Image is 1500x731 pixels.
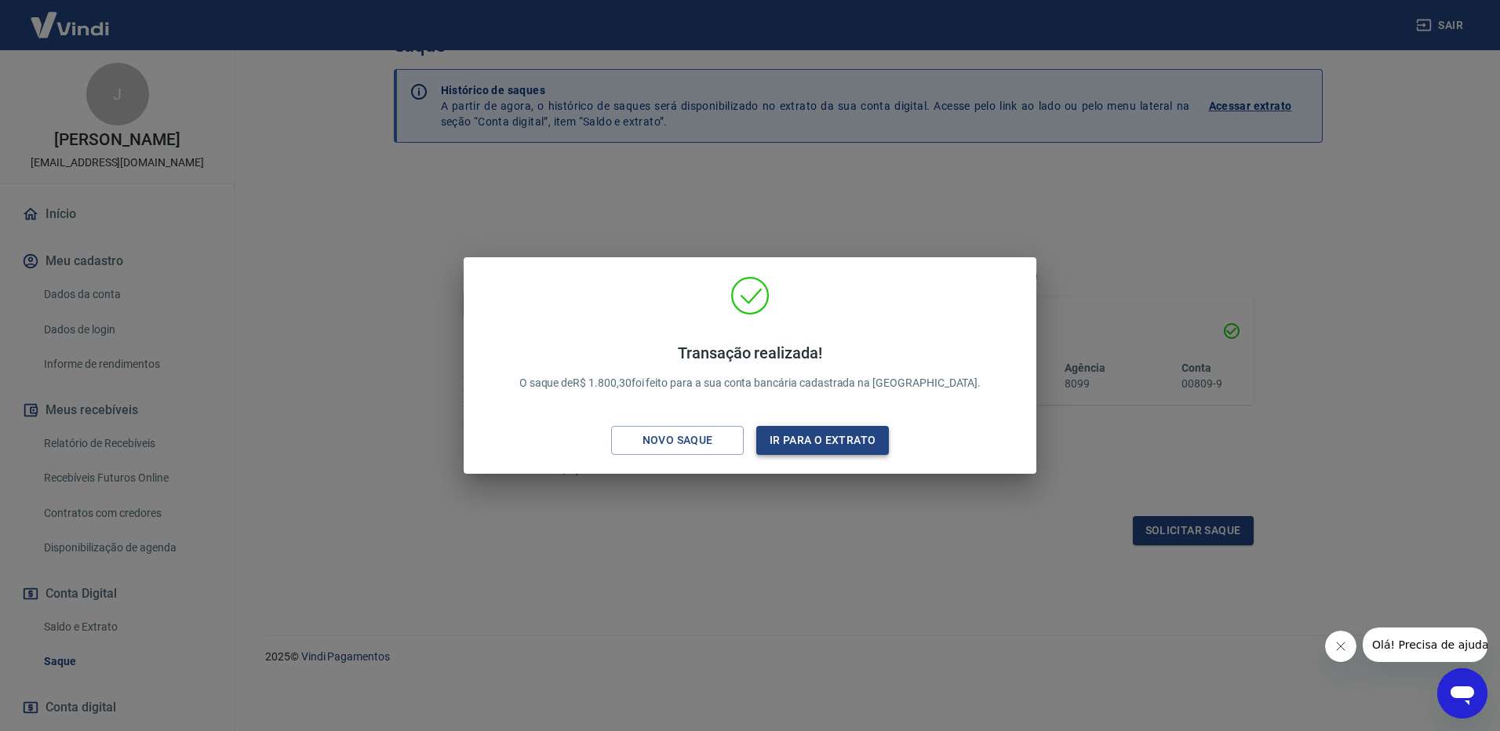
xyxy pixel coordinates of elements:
[1325,631,1356,662] iframe: Fechar mensagem
[519,344,981,362] h4: Transação realizada!
[756,426,889,455] button: Ir para o extrato
[611,426,744,455] button: Novo saque
[1437,668,1487,718] iframe: Botão para abrir a janela de mensagens
[9,11,132,24] span: Olá! Precisa de ajuda?
[1363,627,1487,662] iframe: Mensagem da empresa
[519,344,981,391] p: O saque de R$ 1.800,30 foi feito para a sua conta bancária cadastrada na [GEOGRAPHIC_DATA].
[624,431,732,450] div: Novo saque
